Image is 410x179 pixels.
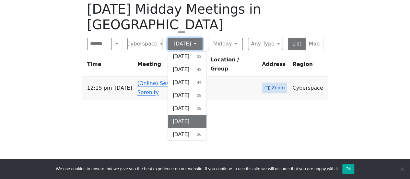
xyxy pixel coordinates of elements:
button: [DATE]38 results [168,102,207,115]
button: [DATE]38 results [168,89,207,102]
span: We use cookies to ensure that we give you the best experience on our website. If you continue to ... [56,166,339,172]
button: [DATE]33 results [168,50,207,63]
button: [DATE] [168,38,203,50]
button: [DATE]44 results [168,115,207,128]
span: [DATE] [173,53,189,60]
button: Search [111,38,122,50]
a: (Online) Search for Serenity [137,80,186,96]
button: [DATE]44 results [168,76,207,89]
button: Cyberspace [127,38,162,50]
span: [DATE] [173,118,189,125]
span: No [399,166,405,172]
div: [DATE] [168,51,207,141]
span: [DATE] [173,79,189,86]
th: Meeting [135,55,208,76]
button: List [288,38,306,50]
button: Any Type [248,38,283,50]
td: Cyberspace [290,76,328,100]
span: Zoom [272,84,285,92]
span: [DATE] [173,105,189,112]
span: 44 results [197,119,201,124]
input: Search [87,38,112,50]
button: [DATE]36 results [168,128,207,141]
span: [DATE] [173,92,189,99]
button: Ok [342,164,354,174]
span: 44 results [197,80,201,85]
span: 38 results [197,93,201,98]
span: 33 results [197,54,201,59]
span: [DATE] [114,83,132,93]
span: 12:15 PM [87,83,112,93]
th: Address [259,55,290,76]
th: Time [82,55,135,76]
button: [DATE]43 results [168,63,207,76]
span: 38 results [197,106,201,111]
span: [DATE] [173,131,189,138]
h1: [DATE] Midday Meetings in [GEOGRAPHIC_DATA] [87,1,323,32]
button: Map [305,38,323,50]
span: 43 results [197,67,201,72]
th: Region [290,55,328,76]
th: Location / Group [208,55,259,76]
button: Midday [208,38,243,50]
span: [DATE] [173,66,189,73]
span: 36 results [197,132,201,137]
